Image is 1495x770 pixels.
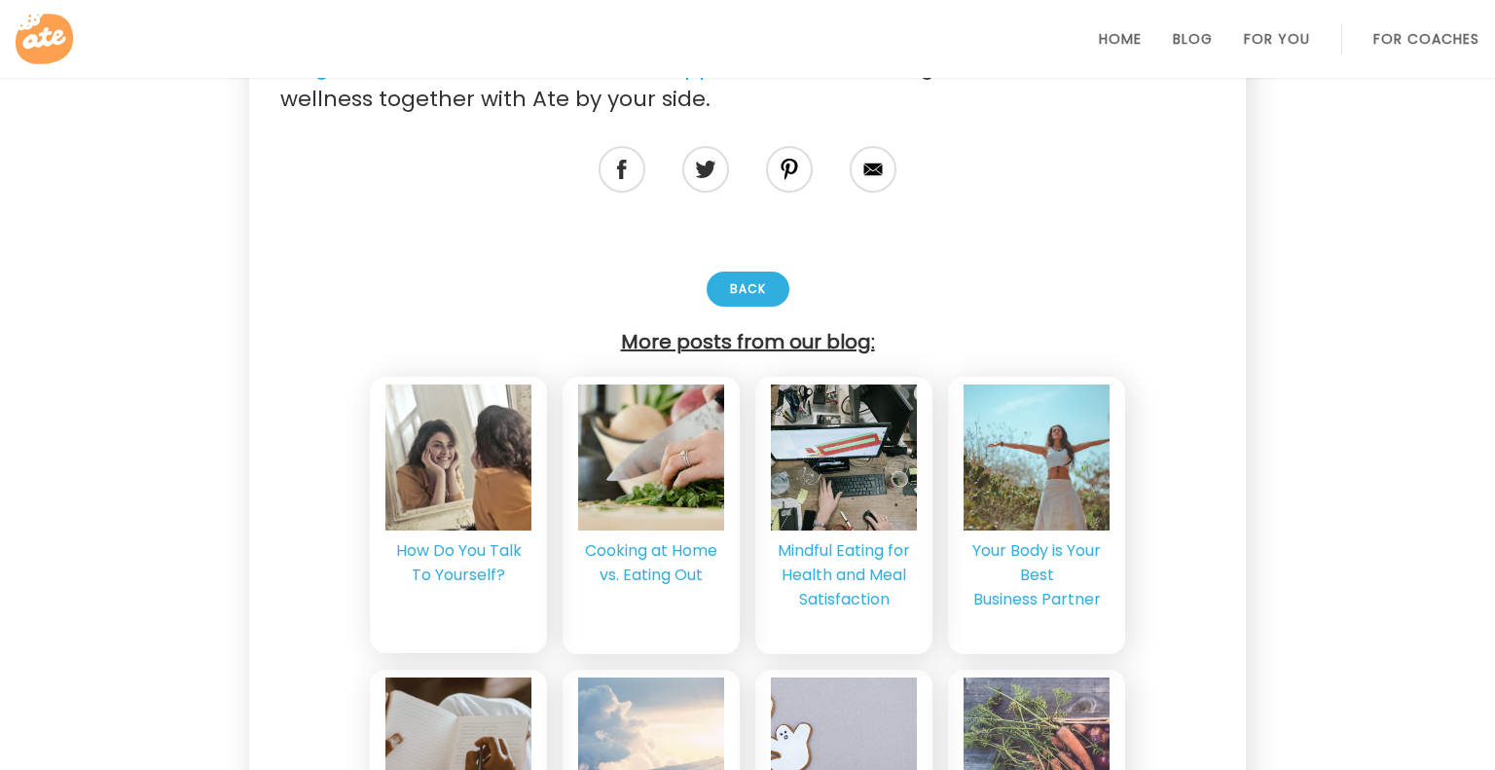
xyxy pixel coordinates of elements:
img: A woman that is busy in front of a computer with things surrounding her. [724,385,964,531]
div: How Do You Talk To Yourself? [385,538,531,587]
a: A woman that is busy in front of a computer with things surrounding her. Mindful Eating for Healt... [755,377,932,654]
img: Facebook [617,144,627,195]
div: Your Body is Your Best Business Partner [964,538,1110,611]
div: Cooking at Home vs. Eating Out [578,538,724,587]
a: Woman outside in nature. Image: Pexels - Lucas PezetaYour Body is Your Best Business Partner [948,377,1125,654]
img: Woman sliceing parsley with a knife in the kitchen [505,385,798,531]
img: Instagram [779,143,800,196]
a: Woman sliceing parsley with a knife in the kitchenCooking at Home vs. Eating Out [563,377,740,654]
a: Home [1099,31,1142,47]
a: For You [1244,31,1310,47]
h4: More posts from our blog: [280,330,1215,361]
img: Woman looking in the mirror. Image: Pexels - Andrea Piacquadio [337,385,581,531]
a: For Coaches [1373,31,1479,47]
div: Mindful Eating for Health and Meal Satisfaction [771,538,917,611]
img: Medium [862,145,884,195]
div: Back [707,272,789,307]
img: Woman outside in nature. Image: Pexels - Lucas Pezeta [921,385,1153,531]
img: Twitter [696,145,716,194]
a: Woman looking in the mirror. Image: Pexels - Andrea PiacquadioHow Do You Talk To Yourself? [370,377,547,653]
a: Blog [1173,31,1213,47]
